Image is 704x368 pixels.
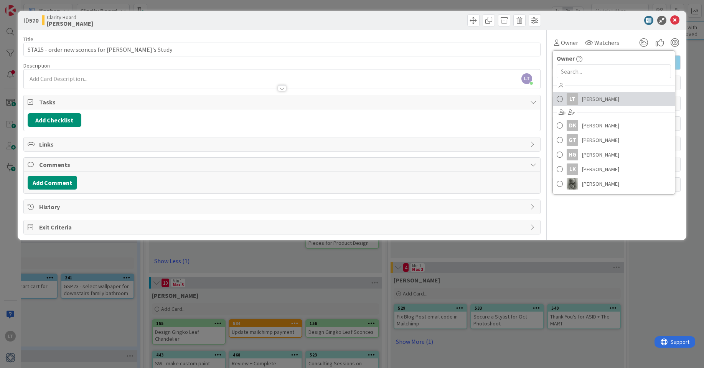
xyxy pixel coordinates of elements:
span: [PERSON_NAME] [582,93,619,105]
span: Support [16,1,35,10]
span: Clarity Board [47,14,93,20]
a: DK[PERSON_NAME] [553,118,675,133]
span: [PERSON_NAME] [582,120,619,131]
a: LK[PERSON_NAME] [553,162,675,177]
span: LT [521,73,532,84]
b: [PERSON_NAME] [47,20,93,26]
input: type card name here... [23,43,541,56]
span: Watchers [594,38,619,47]
button: Add Comment [28,176,77,190]
a: GT[PERSON_NAME] [553,133,675,147]
b: 570 [29,17,38,24]
span: [PERSON_NAME] [582,178,619,190]
a: HG[PERSON_NAME] [553,147,675,162]
span: [PERSON_NAME] [582,134,619,146]
span: History [39,202,526,211]
span: Comments [39,160,526,169]
div: GT [567,134,578,146]
span: [PERSON_NAME] [582,163,619,175]
span: [PERSON_NAME] [582,149,619,160]
div: HG [567,149,578,160]
button: Add Checklist [28,113,81,127]
div: DK [567,120,578,131]
input: Search... [557,64,671,78]
span: Owner [557,54,575,63]
label: Title [23,36,33,43]
span: Owner [561,38,578,47]
div: LT [567,93,578,105]
img: PA [567,178,578,190]
span: Exit Criteria [39,223,526,232]
a: PA[PERSON_NAME] [553,177,675,191]
span: Tasks [39,97,526,107]
span: ID [23,16,38,25]
a: LT[PERSON_NAME] [553,92,675,106]
span: Links [39,140,526,149]
div: LK [567,163,578,175]
span: Description [23,62,50,69]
